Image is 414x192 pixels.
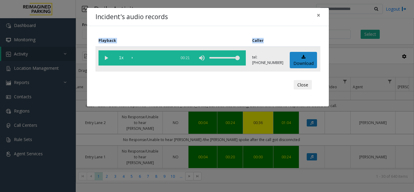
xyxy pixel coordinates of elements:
[209,50,240,66] div: volume level
[252,55,283,66] p: tel:[PHONE_NUMBER]
[290,52,317,69] a: Download
[114,50,129,66] span: playback speed button
[249,35,287,47] th: Caller
[132,50,173,66] div: scrub bar
[294,80,312,90] button: Close
[95,12,168,22] h4: Incident's audio records
[317,11,320,19] span: ×
[95,35,249,47] th: Playback
[312,8,325,23] button: Close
